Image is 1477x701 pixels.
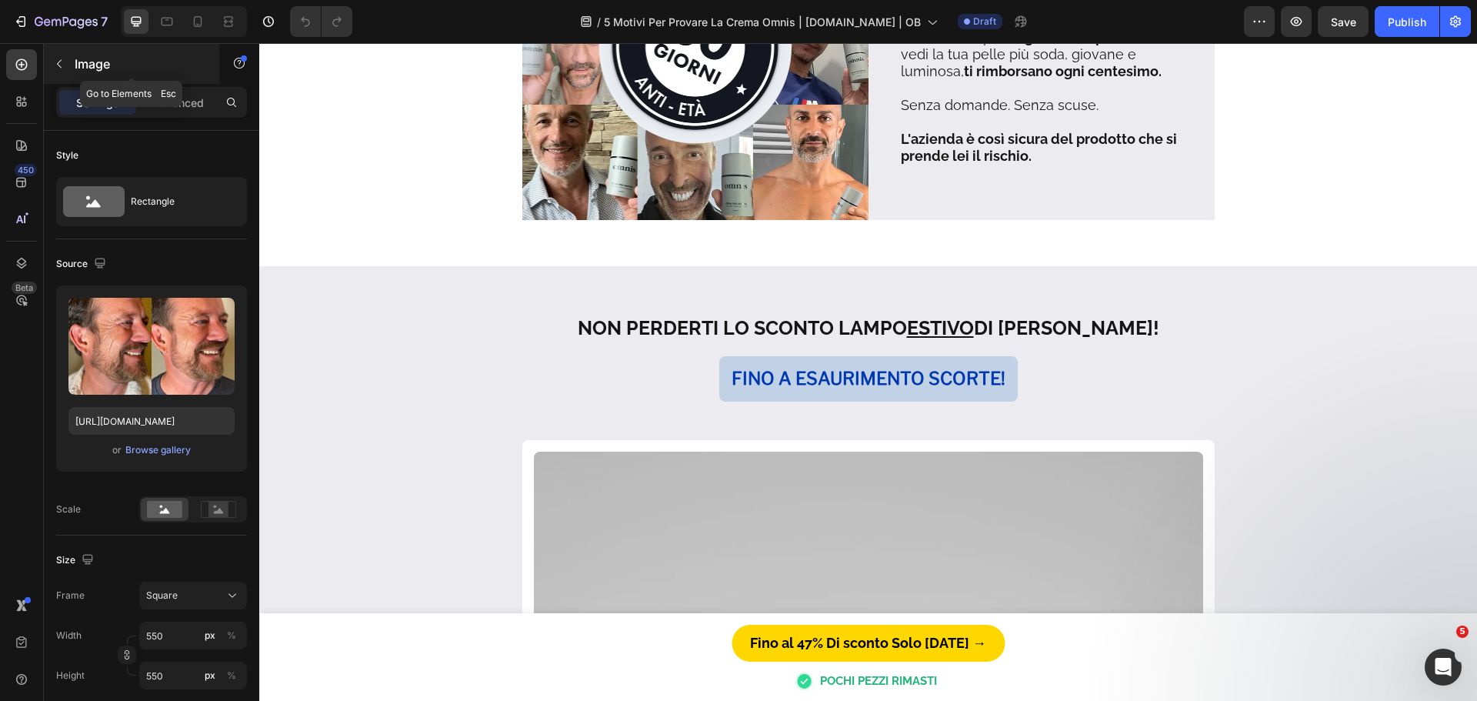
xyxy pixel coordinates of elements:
label: Height [56,669,85,683]
div: Style [56,149,78,162]
p: Image [75,55,205,73]
span: Square [146,589,178,603]
input: px% [139,622,247,649]
span: or [112,441,122,459]
iframe: Design area [259,43,1477,701]
button: Square [139,582,247,609]
input: px% [139,662,247,689]
img: gempages_491166728353481762-7ed9fef3-3f50-424a-ae08-8592ba90e721.gif [535,628,555,649]
p: Settings [76,95,119,111]
span: 5 Motivi Per Provare La Crema Omnis | [DOMAIN_NAME] | OB [604,14,921,30]
div: % [227,669,236,683]
button: % [201,626,219,645]
p: Fino al 47% Di sconto Solo [DATE] → [491,588,727,613]
div: Publish [1388,14,1426,30]
iframe: Intercom live chat [1425,649,1462,686]
div: Scale [56,502,81,516]
span: Draft [973,15,996,28]
div: 450 [15,164,37,176]
label: Width [56,629,82,643]
input: https://example.com/image.jpg [68,407,235,435]
div: Browse gallery [125,443,191,457]
div: % [227,629,236,643]
h2: FINO A ESAURIMENTO SCORTE! [460,313,759,359]
a: Fino al 47% Di sconto Solo [DATE] → [472,582,745,619]
button: px [222,666,241,685]
div: px [205,629,215,643]
button: Save [1318,6,1369,37]
strong: ti rimborsano ogni centesimo. [705,20,902,36]
span: / [597,14,601,30]
button: Publish [1375,6,1439,37]
span: Save [1331,15,1356,28]
div: Size [56,550,97,571]
label: Frame [56,589,85,603]
div: Rectangle [131,184,225,219]
p: Senza domande. Senza scuse. [642,37,939,71]
div: Source [56,254,109,275]
strong: L'azienda è così sicura del prodotto che si prende lei il rischio. [642,88,918,121]
button: Browse gallery [125,442,192,458]
u: ESTIVO [648,273,715,296]
p: 7 [101,12,108,31]
span: POCHI PEZZI RIMASTI [561,631,678,645]
div: Beta [12,282,37,294]
div: Undo/Redo [290,6,352,37]
div: px [205,669,215,683]
p: Advanced [152,95,204,111]
button: % [201,666,219,685]
button: 7 [6,6,115,37]
img: preview-image [68,298,235,395]
button: px [222,626,241,645]
span: 5 [1456,626,1469,638]
h2: NON PERDERTI LO SCONTO LAMPO DI [PERSON_NAME]! [148,269,1071,300]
